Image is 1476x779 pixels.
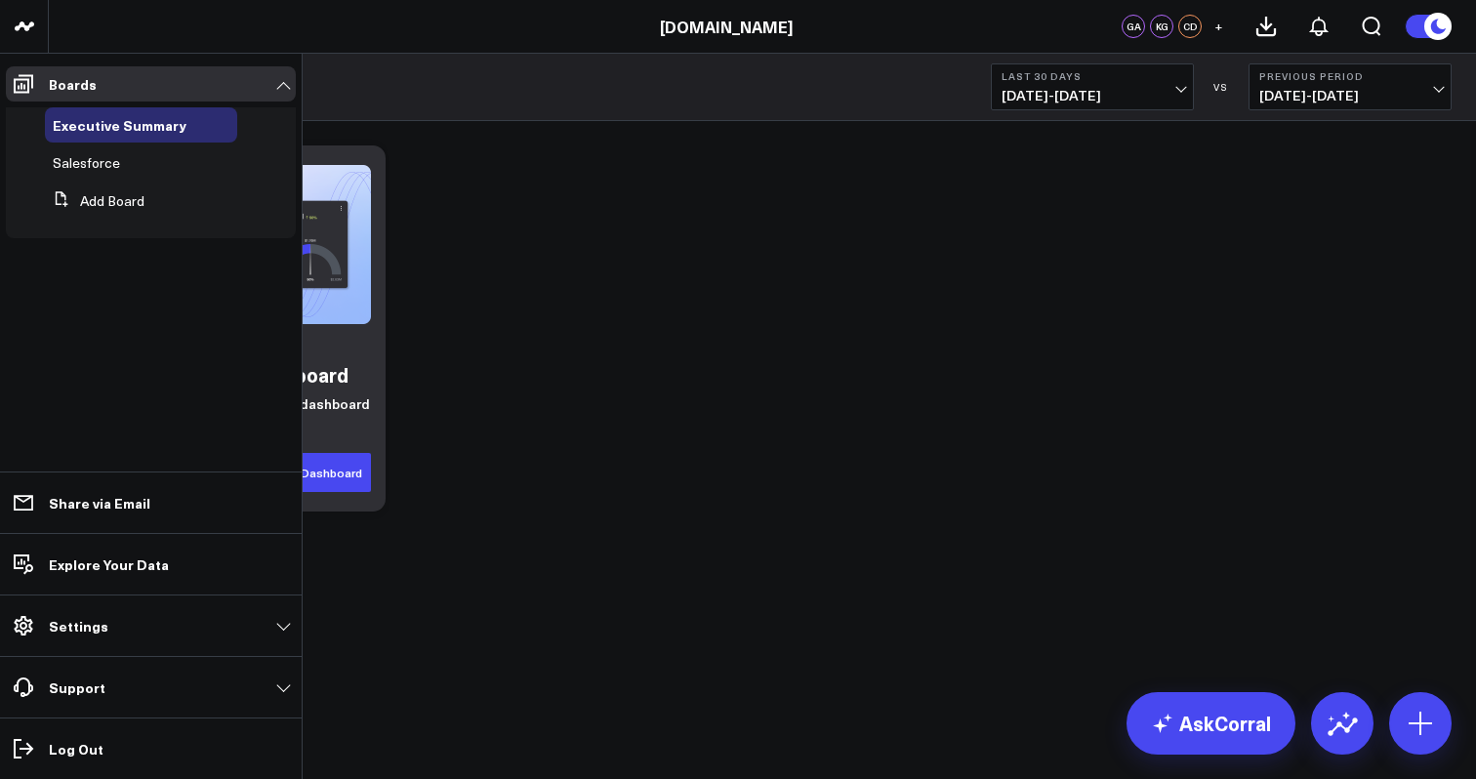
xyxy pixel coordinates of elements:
p: Log Out [49,741,103,757]
a: Executive Summary [53,117,186,133]
b: Previous Period [1259,70,1441,82]
p: Share via Email [49,495,150,511]
a: Log Out [6,731,296,766]
span: [DATE] - [DATE] [1002,88,1183,103]
button: + [1207,15,1230,38]
p: Support [49,679,105,695]
p: Explore Your Data [49,556,169,572]
span: + [1214,20,1223,33]
b: Last 30 Days [1002,70,1183,82]
span: Executive Summary [53,115,186,135]
button: Add Board [45,184,144,219]
a: Salesforce [53,155,120,171]
span: Salesforce [53,153,120,172]
div: GA [1122,15,1145,38]
div: CD [1178,15,1202,38]
p: Boards [49,76,97,92]
div: VS [1204,81,1239,93]
a: AskCorral [1127,692,1295,755]
button: Last 30 Days[DATE]-[DATE] [991,63,1194,110]
button: Previous Period[DATE]-[DATE] [1249,63,1452,110]
p: Settings [49,618,108,634]
button: Generate Dashboard [235,453,371,492]
span: [DATE] - [DATE] [1259,88,1441,103]
div: KG [1150,15,1173,38]
a: [DOMAIN_NAME] [660,16,793,37]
